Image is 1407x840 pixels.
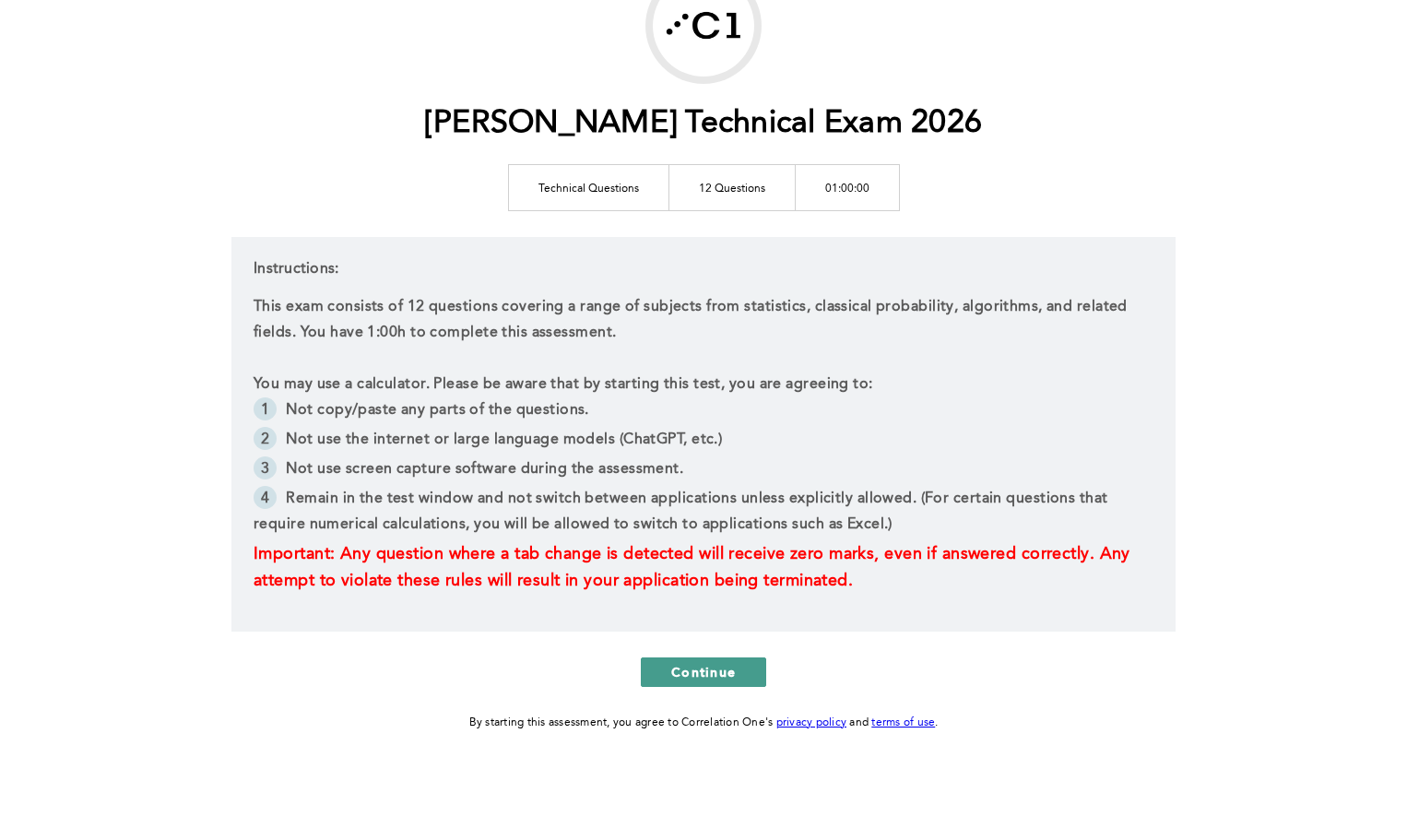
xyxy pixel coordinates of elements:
[795,164,899,210] td: 01:00:00
[254,294,1153,346] p: This exam consists of 12 questions covering a range of subjects from statistics, classical probab...
[231,237,1176,632] div: Instructions:
[871,717,935,728] a: terms of use
[254,372,1153,397] p: You may use a calculator. Please be aware that by starting this test, you are agreeing to:
[254,397,1153,427] li: Not copy/paste any parts of the questions.
[425,105,982,143] h1: [PERSON_NAME] Technical Exam 2026
[254,546,1135,589] span: Important: Any question where a tab change is detected will receive zero marks, even if answered ...
[508,164,668,210] td: Technical Questions
[671,663,736,680] span: Continue
[469,713,939,733] div: By starting this assessment, you agree to Correlation One's and .
[668,164,795,210] td: 12 Questions
[254,456,1153,486] li: Not use screen capture software during the assessment.
[776,717,847,728] a: privacy policy
[254,486,1153,541] li: Remain in the test window and not switch between applications unless explicitly allowed. (For cer...
[254,427,1153,456] li: Not use the internet or large language models (ChatGPT, etc.)
[641,657,766,687] button: Continue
